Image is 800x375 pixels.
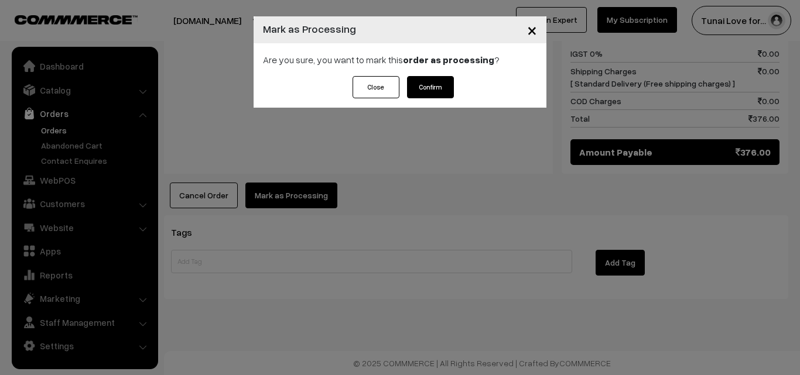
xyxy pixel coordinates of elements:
button: Close [518,12,546,48]
span: × [527,19,537,40]
strong: order as processing [403,54,494,66]
button: Confirm [407,76,454,98]
button: Close [353,76,399,98]
div: Are you sure, you want to mark this ? [254,43,546,76]
h4: Mark as Processing [263,21,356,37]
